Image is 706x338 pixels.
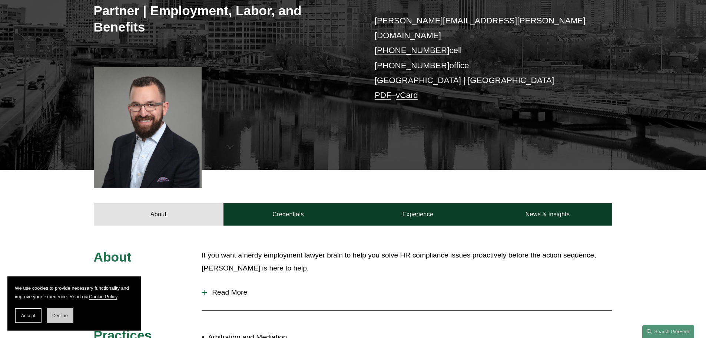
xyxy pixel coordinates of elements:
p: We use cookies to provide necessary functionality and improve your experience. Read our . [15,284,133,301]
a: Experience [353,203,483,226]
button: Accept [15,308,42,323]
p: If you want a nerdy employment lawyer brain to help you solve HR compliance issues proactively be... [202,249,612,275]
a: PDF [375,91,391,100]
section: Cookie banner [7,276,141,331]
a: [PHONE_NUMBER] [375,61,450,70]
button: Decline [47,308,73,323]
a: Search this site [642,325,694,338]
a: News & Insights [483,203,612,226]
p: cell office [GEOGRAPHIC_DATA] | [GEOGRAPHIC_DATA] – [375,13,591,103]
a: [PHONE_NUMBER] [375,46,450,55]
span: About [94,250,132,264]
button: Read More [202,283,612,302]
span: Read More [207,288,612,296]
span: Decline [52,313,68,318]
a: Credentials [223,203,353,226]
span: Accept [21,313,35,318]
h3: Partner | Employment, Labor, and Benefits [94,3,353,35]
a: [PERSON_NAME][EMAIL_ADDRESS][PERSON_NAME][DOMAIN_NAME] [375,16,586,40]
a: Cookie Policy [89,294,117,299]
a: vCard [396,91,418,100]
a: About [94,203,223,226]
